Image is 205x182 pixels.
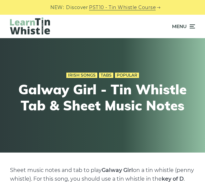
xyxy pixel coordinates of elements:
a: Irish Songs [66,73,97,78]
span: Menu [172,18,187,35]
a: Popular [115,73,139,78]
a: Tabs [99,73,113,78]
img: LearnTinWhistle.com [10,17,50,34]
strong: Galway Girl [102,167,133,173]
h1: Galway Girl - Tin Whistle Tab & Sheet Music Notes [13,81,192,113]
strong: key of D [162,176,184,182]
